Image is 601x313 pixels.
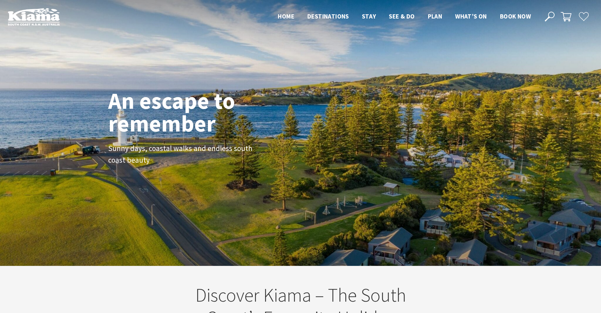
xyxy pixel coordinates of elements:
[362,12,376,20] span: Stay
[8,8,60,26] img: Kiama Logo
[389,12,415,20] span: See & Do
[108,89,287,135] h1: An escape to remember
[278,12,294,20] span: Home
[307,12,349,20] span: Destinations
[271,11,537,22] nav: Main Menu
[500,12,531,20] span: Book now
[455,12,487,20] span: What’s On
[428,12,442,20] span: Plan
[108,143,254,167] p: Sunny days, coastal walks and endless south coast beauty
